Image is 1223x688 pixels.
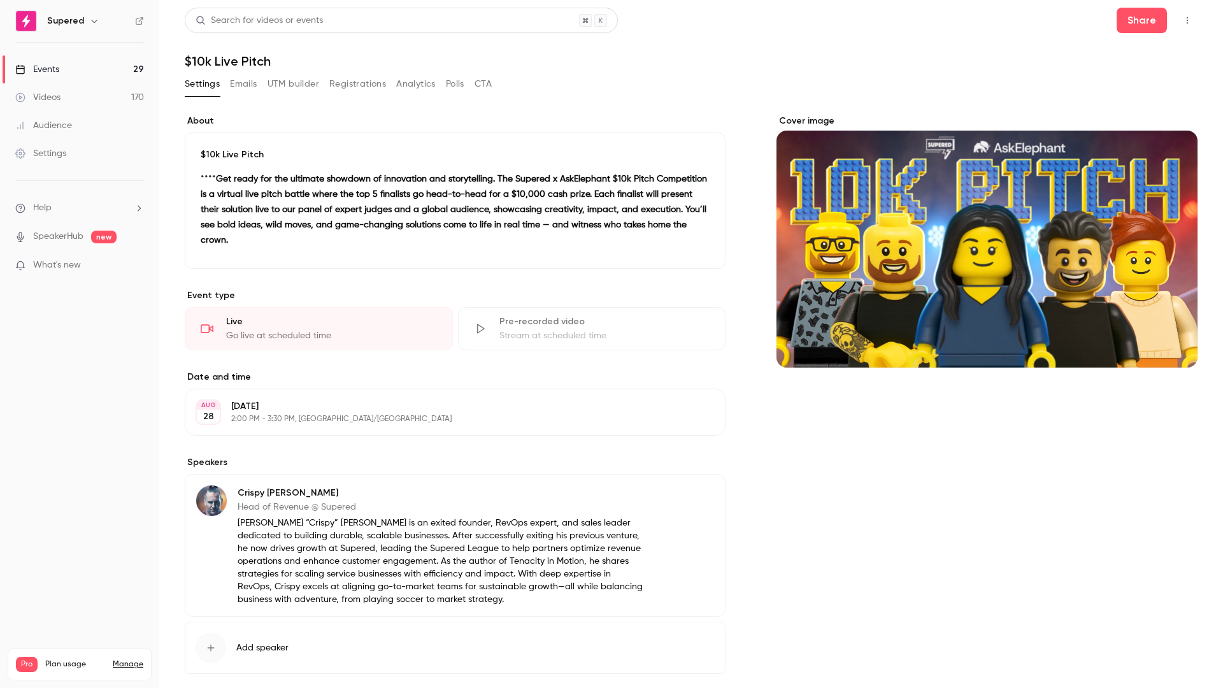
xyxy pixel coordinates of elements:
[203,410,214,423] p: 28
[268,74,319,94] button: UTM builder
[238,517,643,606] p: [PERSON_NAME] “Crispy” [PERSON_NAME] is an exited founder, RevOps expert, and sales leader dedica...
[129,260,144,271] iframe: Noticeable Trigger
[47,15,84,27] h6: Supered
[91,231,117,243] span: new
[231,414,658,424] p: 2:00 PM - 3:30 PM, [GEOGRAPHIC_DATA]/[GEOGRAPHIC_DATA]
[113,659,143,670] a: Manage
[236,641,289,654] span: Add speaker
[458,307,726,350] div: Pre-recorded videoStream at scheduled time
[499,329,710,342] div: Stream at scheduled time
[15,201,144,215] li: help-dropdown-opener
[185,54,1198,69] h1: $10k Live Pitch
[329,74,386,94] button: Registrations
[396,74,436,94] button: Analytics
[446,74,464,94] button: Polls
[238,501,643,513] p: Head of Revenue @ Supered
[15,119,72,132] div: Audience
[185,456,726,469] label: Speakers
[33,230,83,243] a: SpeakerHub
[185,474,726,617] div: Crispy BarnettCrispy [PERSON_NAME]Head of Revenue @ Supered[PERSON_NAME] “Crispy” [PERSON_NAME] i...
[231,400,658,413] p: [DATE]
[230,74,257,94] button: Emails
[201,175,707,245] strong: Get ready for the ultimate showdown of innovation and storytelling. The Supered x AskElephant $10...
[15,63,59,76] div: Events
[776,115,1198,127] label: Cover image
[185,115,726,127] label: About
[1117,8,1167,33] button: Share
[776,115,1198,368] section: Cover image
[226,329,437,342] div: Go live at scheduled time
[196,14,323,27] div: Search for videos or events
[475,74,492,94] button: CTA
[15,147,66,160] div: Settings
[45,659,105,670] span: Plan usage
[185,307,453,350] div: LiveGo live at scheduled time
[197,401,220,410] div: AUG
[185,289,726,302] p: Event type
[185,622,726,674] button: Add speaker
[201,148,710,161] p: $10k Live Pitch
[15,91,61,104] div: Videos
[33,259,81,272] span: What's new
[16,11,36,31] img: Supered
[185,371,726,383] label: Date and time
[499,315,710,328] div: Pre-recorded video
[33,201,52,215] span: Help
[226,315,437,328] div: Live
[185,74,220,94] button: Settings
[196,485,227,516] img: Crispy Barnett
[16,657,38,672] span: Pro
[238,487,643,499] p: Crispy [PERSON_NAME]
